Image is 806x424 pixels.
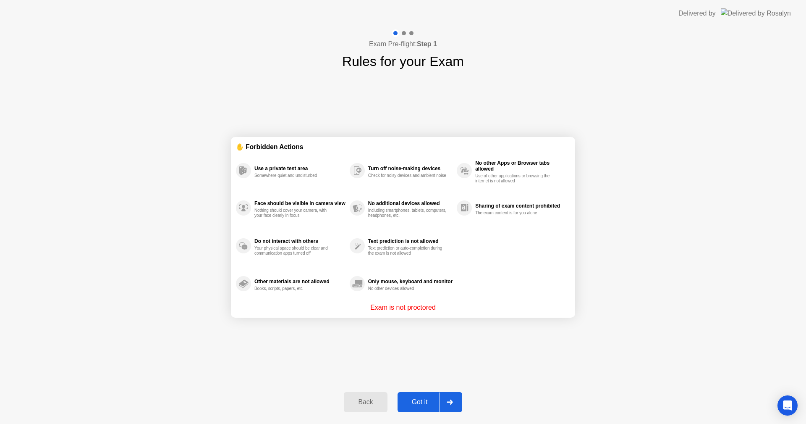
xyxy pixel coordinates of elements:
[368,279,453,284] div: Only mouse, keyboard and monitor
[678,8,716,18] div: Delivered by
[368,173,447,178] div: Check for noisy devices and ambient noise
[342,51,464,71] h1: Rules for your Exam
[368,286,447,291] div: No other devices allowed
[254,246,334,256] div: Your physical space should be clear and communication apps turned off
[475,203,566,209] div: Sharing of exam content prohibited
[254,279,345,284] div: Other materials are not allowed
[254,166,345,171] div: Use a private test area
[368,166,453,171] div: Turn off noise-making devices
[777,395,798,416] div: Open Intercom Messenger
[369,39,437,49] h4: Exam Pre-flight:
[400,398,440,406] div: Got it
[475,211,555,216] div: The exam content is for you alone
[254,208,334,218] div: Nothing should cover your camera, with your face clearly in focus
[370,303,436,313] p: Exam is not proctored
[368,200,453,206] div: No additional devices allowed
[344,392,387,412] button: Back
[475,160,566,172] div: No other Apps or Browser tabs allowed
[417,40,437,47] b: Step 1
[368,208,447,218] div: Including smartphones, tablets, computers, headphones, etc.
[254,286,334,291] div: Books, scripts, papers, etc
[254,173,334,178] div: Somewhere quiet and undisturbed
[475,174,555,184] div: Use of other applications or browsing the internet is not allowed
[236,142,570,152] div: ✋ Forbidden Actions
[254,200,345,206] div: Face should be visible in camera view
[346,398,385,406] div: Back
[368,238,453,244] div: Text prediction is not allowed
[398,392,462,412] button: Got it
[368,246,447,256] div: Text prediction or auto-completion during the exam is not allowed
[721,8,791,18] img: Delivered by Rosalyn
[254,238,345,244] div: Do not interact with others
